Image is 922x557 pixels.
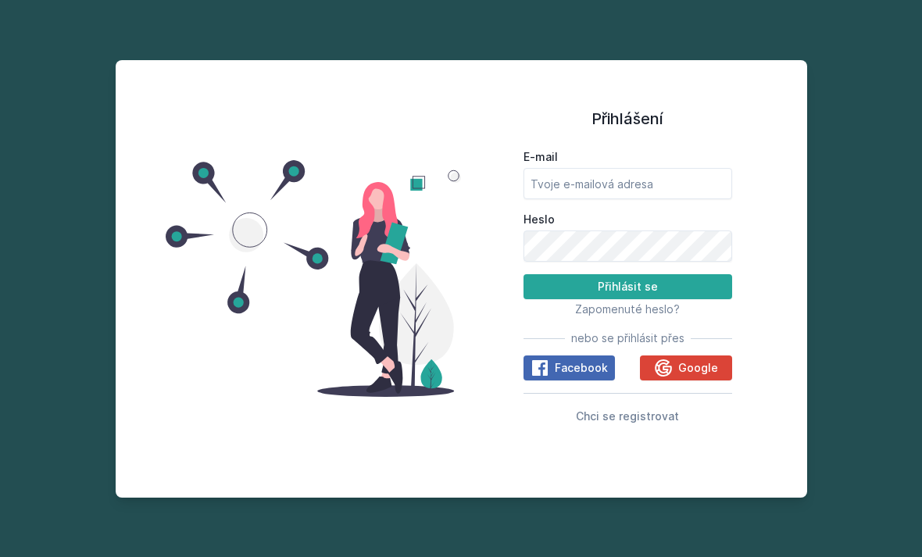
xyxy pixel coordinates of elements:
button: Google [640,355,731,380]
span: Facebook [555,360,608,376]
span: Zapomenuté heslo? [575,302,680,316]
label: E-mail [524,149,732,165]
button: Chci se registrovat [576,406,679,425]
input: Tvoje e-mailová adresa [524,168,732,199]
span: Chci se registrovat [576,409,679,423]
button: Facebook [524,355,615,380]
span: nebo se přihlásit přes [571,330,684,346]
button: Přihlásit se [524,274,732,299]
span: Google [678,360,718,376]
label: Heslo [524,212,732,227]
h1: Přihlášení [524,107,732,130]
